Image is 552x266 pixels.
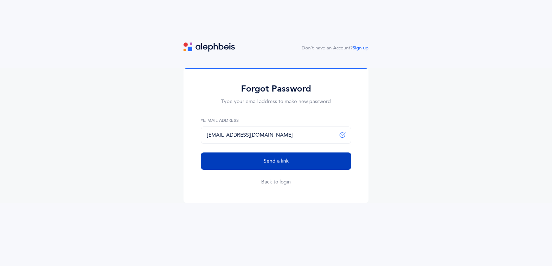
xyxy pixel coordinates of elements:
[261,178,291,186] a: Back to login
[264,158,289,165] span: Send a link
[201,98,351,106] p: Type your email address to make new password
[516,230,543,257] iframe: Drift Widget Chat Controller
[302,45,368,52] div: Don't have an Account?
[201,117,351,124] label: *E-Mail Address
[353,45,368,50] a: Sign up
[184,43,235,52] img: logo.svg
[201,83,351,94] h2: Forgot Password
[201,152,351,170] button: Send a link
